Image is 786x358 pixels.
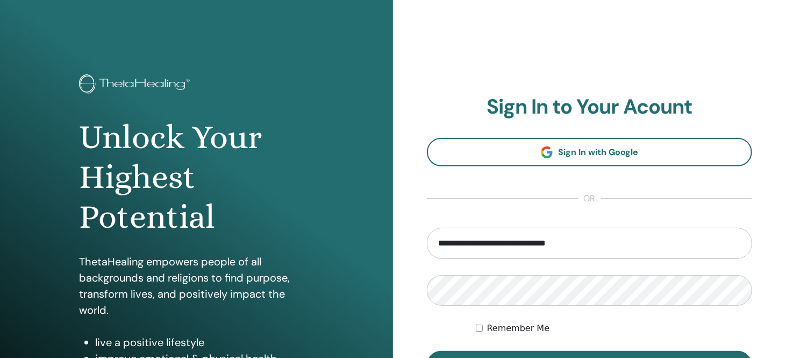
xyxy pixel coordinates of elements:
span: Sign In with Google [558,146,638,158]
a: Sign In with Google [427,138,752,166]
h1: Unlock Your Highest Potential [79,117,314,237]
label: Remember Me [487,322,550,335]
div: Keep me authenticated indefinitely or until I manually logout [476,322,752,335]
span: or [578,192,601,205]
h2: Sign In to Your Acount [427,95,752,120]
li: live a positive lifestyle [95,334,314,350]
p: ThetaHealing empowers people of all backgrounds and religions to find purpose, transform lives, a... [79,254,314,318]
